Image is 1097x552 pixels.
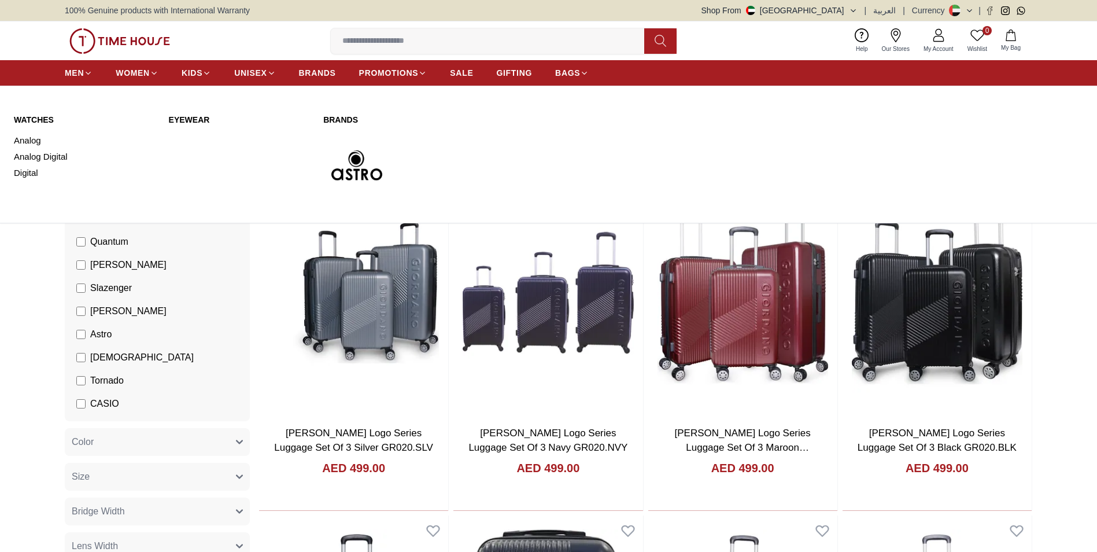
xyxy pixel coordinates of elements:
span: My Account [919,45,958,53]
img: Giordano Logo Series Luggage Set Of 3 Maroon GR020.MRN [648,169,837,417]
span: BRANDS [299,67,336,79]
a: SALE [450,62,473,83]
span: | [903,5,905,16]
a: WOMEN [116,62,158,83]
input: [DEMOGRAPHIC_DATA] [76,353,86,362]
input: CASIO [76,399,86,409]
span: Bridge Width [72,505,125,518]
a: [PERSON_NAME] Logo Series Luggage Set Of 3 Silver GR020.SLV [274,428,433,454]
span: Help [851,45,873,53]
a: MEN [65,62,93,83]
span: [DEMOGRAPHIC_DATA] [90,351,194,365]
input: Tornado [76,376,86,385]
span: Astro [90,327,112,341]
span: My Bag [996,43,1025,52]
a: Brands [323,114,619,126]
div: Currency [912,5,950,16]
a: WATCHES [14,114,155,126]
a: Instagram [1001,6,1010,15]
span: [PERSON_NAME] [90,304,167,318]
span: UNISEX [234,67,267,79]
button: العربية [873,5,896,16]
img: ... [69,28,170,54]
span: GIFTING [496,67,532,79]
a: Help [849,26,875,56]
img: Giordano Logo Series Luggage Set Of 3 Silver GR020.SLV [259,169,448,417]
a: Our Stores [875,26,917,56]
input: Quantum [76,237,86,246]
span: Color [72,435,94,449]
span: Tornado [90,374,124,388]
span: Our Stores [877,45,914,53]
a: Digital [14,165,155,181]
button: Shop From[GEOGRAPHIC_DATA] [701,5,858,16]
img: Giordano Logo Series Luggage Set Of 3 Navy GR020.NVY [453,169,642,417]
span: CASIO [90,397,119,411]
img: Astro [323,133,390,200]
a: BRANDS [299,62,336,83]
span: Size [72,470,90,484]
a: KIDS [182,62,211,83]
a: BAGS [555,62,589,83]
input: [PERSON_NAME] [76,260,86,270]
span: Slazenger [90,281,132,295]
a: 0Wishlist [961,26,994,56]
h4: AED 499.00 [906,460,969,476]
h4: AED 499.00 [322,460,385,476]
span: 0 [983,26,992,35]
span: | [865,5,867,16]
a: PROMOTIONS [359,62,427,83]
span: [PERSON_NAME] [90,258,167,272]
button: Size [65,463,250,491]
a: [PERSON_NAME] Logo Series Luggage Set Of 3 Navy GR020.NVY [468,428,627,454]
span: BAGS [555,67,580,79]
a: Whatsapp [1017,6,1025,15]
span: CITIZEN [90,420,126,434]
span: MEN [65,67,84,79]
a: Analog [14,133,155,149]
a: [PERSON_NAME] Logo Series Luggage Set Of 3 Black GR020.BLK [858,428,1017,454]
a: Analog Digital [14,149,155,165]
button: Color [65,428,250,456]
span: PROMOTIONS [359,67,419,79]
a: GIFTING [496,62,532,83]
a: Eyewear [169,114,310,126]
span: Quantum [90,235,128,249]
input: [PERSON_NAME] [76,307,86,316]
span: SALE [450,67,473,79]
a: UNISEX [234,62,275,83]
input: Slazenger [76,284,86,293]
h4: AED 499.00 [711,460,774,476]
button: My Bag [994,27,1028,54]
a: Facebook [985,6,994,15]
span: Wishlist [963,45,992,53]
img: Giordano Logo Series Luggage Set Of 3 Black GR020.BLK [843,169,1032,417]
span: | [978,5,981,16]
input: Astro [76,330,86,339]
span: KIDS [182,67,202,79]
button: Bridge Width [65,498,250,525]
span: 100% Genuine products with International Warranty [65,5,250,16]
h4: AED 499.00 [516,460,579,476]
img: United Arab Emirates [746,6,755,15]
a: [PERSON_NAME] Logo Series Luggage Set Of 3 Maroon [MEDICAL_RECORD_NUMBER].MRN [660,428,830,468]
span: WOMEN [116,67,150,79]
